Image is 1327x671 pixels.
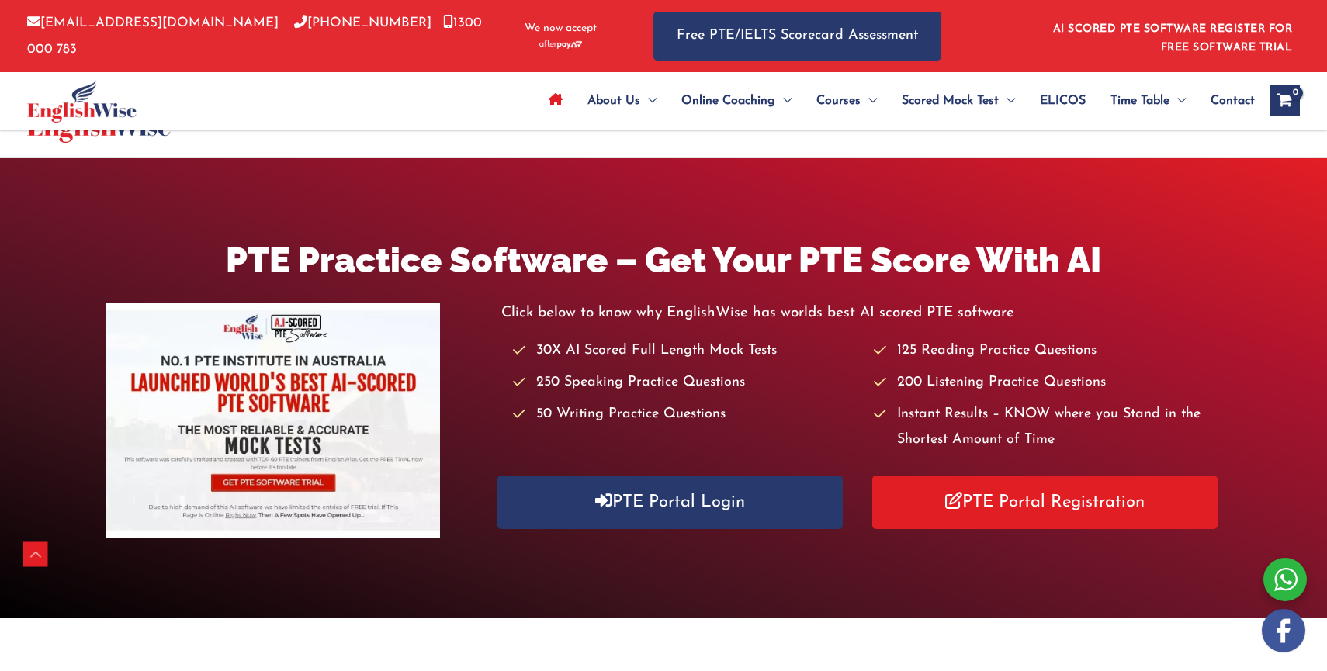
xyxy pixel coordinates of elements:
a: ELICOS [1027,74,1098,128]
span: Menu Toggle [775,74,792,128]
a: [EMAIL_ADDRESS][DOMAIN_NAME] [27,16,279,29]
li: 30X AI Scored Full Length Mock Tests [513,338,860,364]
nav: Site Navigation: Main Menu [536,74,1255,128]
li: Instant Results – KNOW where you Stand in the Shortest Amount of Time [874,402,1221,454]
a: PTE Portal Login [497,476,843,529]
a: Time TableMenu Toggle [1098,74,1198,128]
span: About Us [587,74,640,128]
img: pte-institute-main [106,303,440,538]
a: Scored Mock TestMenu Toggle [889,74,1027,128]
span: Time Table [1110,74,1169,128]
a: About UsMenu Toggle [575,74,669,128]
a: CoursesMenu Toggle [804,74,889,128]
a: [PHONE_NUMBER] [294,16,431,29]
span: ELICOS [1040,74,1086,128]
h1: PTE Practice Software – Get Your PTE Score With AI [106,236,1221,285]
span: Menu Toggle [861,74,877,128]
span: Menu Toggle [999,74,1015,128]
img: white-facebook.png [1262,609,1305,652]
a: View Shopping Cart, empty [1270,85,1300,116]
span: Menu Toggle [1169,74,1186,128]
li: 50 Writing Practice Questions [513,402,860,427]
span: Scored Mock Test [902,74,999,128]
img: Afterpay-Logo [539,40,582,49]
a: 1300 000 783 [27,16,482,55]
img: cropped-ew-logo [27,80,137,123]
a: PTE Portal Registration [872,476,1218,529]
span: Online Coaching [681,74,775,128]
span: Courses [816,74,861,128]
a: Free PTE/IELTS Scorecard Assessment [653,12,941,61]
li: 125 Reading Practice Questions [874,338,1221,364]
li: 250 Speaking Practice Questions [513,370,860,396]
span: Menu Toggle [640,74,657,128]
aside: Header Widget 1 [1044,11,1300,61]
a: Online CoachingMenu Toggle [669,74,804,128]
span: We now accept [525,21,597,36]
span: Contact [1211,74,1255,128]
a: Contact [1198,74,1255,128]
li: 200 Listening Practice Questions [874,370,1221,396]
a: AI SCORED PTE SOFTWARE REGISTER FOR FREE SOFTWARE TRIAL [1053,23,1293,54]
p: Click below to know why EnglishWise has worlds best AI scored PTE software [501,300,1221,326]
